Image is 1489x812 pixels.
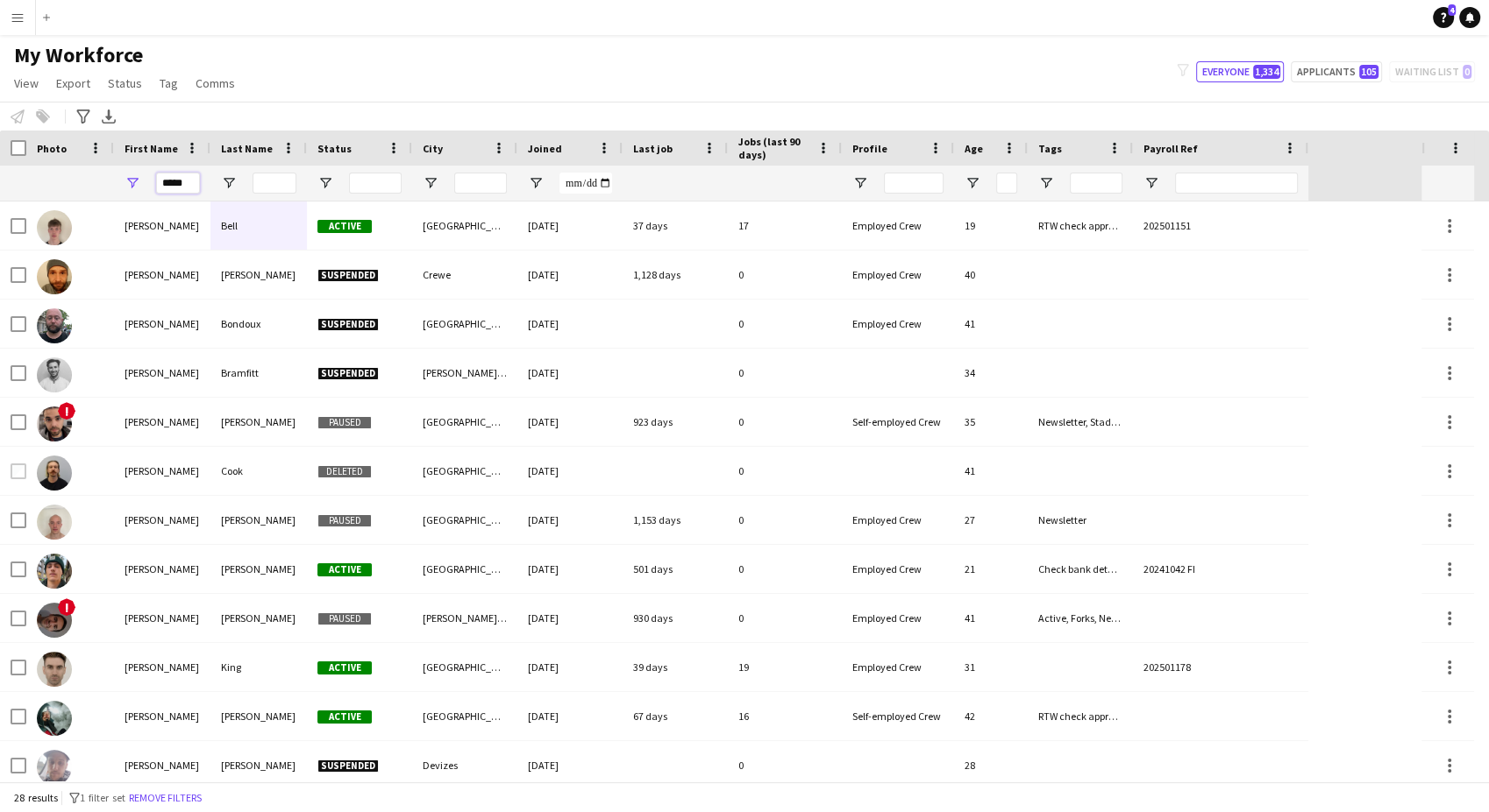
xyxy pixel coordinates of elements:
div: Devizes [412,741,517,789]
div: Self-employed Crew [842,398,954,446]
span: 202501178 [1143,660,1191,674]
div: 0 [728,447,842,495]
button: Remove filters [125,788,205,808]
div: 501 days [623,545,728,593]
span: Photo [37,142,67,155]
input: Payroll Ref Filter Input [1175,173,1298,194]
div: [PERSON_NAME] [114,447,210,495]
span: Suspended [317,367,379,380]
div: Employed Crew [842,545,954,593]
img: Daniel Bennion [37,259,72,294]
input: First Name Filter Input [156,173,200,194]
div: Bondoux [210,300,307,348]
div: [DATE] [517,398,623,446]
div: [GEOGRAPHIC_DATA] [412,643,517,691]
span: First Name [125,142,178,155]
span: Tag [160,75,178,91]
div: 0 [728,594,842,642]
span: Active [317,220,372,233]
button: Everyone1,334 [1196,61,1284,82]
img: Daniel Murray [37,750,72,785]
div: [DATE] [517,741,623,789]
div: [DATE] [517,496,623,544]
span: View [14,75,39,91]
div: Employed Crew [842,594,954,642]
span: Paused [317,416,372,429]
span: Active [317,563,372,576]
span: Payroll Ref [1143,142,1198,155]
div: [PERSON_NAME] [210,398,307,446]
div: 0 [728,398,842,446]
img: Daniel Bondoux [37,308,72,343]
span: Export [56,75,90,91]
div: [PERSON_NAME] [114,251,210,299]
div: [PERSON_NAME] [114,201,210,250]
button: Open Filter Menu [317,175,333,191]
div: [PERSON_NAME] [210,594,307,642]
div: [PERSON_NAME] [114,349,210,397]
div: [PERSON_NAME] [210,741,307,789]
div: 34 [954,349,1028,397]
div: [DATE] [517,594,623,642]
div: 27 [954,496,1028,544]
div: 19 [954,201,1028,250]
span: Age [965,142,983,155]
div: 923 days [623,398,728,446]
div: 0 [728,545,842,593]
span: Jobs (last 90 days) [738,135,810,161]
div: [PERSON_NAME] [210,496,307,544]
div: 17 [728,201,842,250]
img: Daniel Bell [37,210,72,245]
a: Status [101,72,149,95]
div: 0 [728,741,842,789]
div: Cook [210,447,307,495]
div: Bramfitt [210,349,307,397]
div: 41 [954,447,1028,495]
div: [PERSON_NAME] [210,251,307,299]
div: [PERSON_NAME] [114,741,210,789]
div: 28 [954,741,1028,789]
div: 1,153 days [623,496,728,544]
span: 1,334 [1253,65,1280,79]
span: City [423,142,443,155]
button: Open Filter Menu [221,175,237,191]
div: 42 [954,692,1028,740]
span: ! [58,598,75,616]
div: [GEOGRAPHIC_DATA] [412,692,517,740]
img: Daniel Bramfitt [37,357,72,392]
button: Applicants105 [1291,61,1382,82]
span: Active [317,661,372,674]
span: Status [108,75,142,91]
div: [PERSON_NAME] [114,545,210,593]
input: City Filter Input [454,173,507,194]
div: [DATE] [517,447,623,495]
img: Daniel Lynch [37,701,72,736]
div: 39 days [623,643,728,691]
input: Last Name Filter Input [253,173,296,194]
div: [GEOGRAPHIC_DATA] [412,201,517,250]
div: [PERSON_NAME] [114,594,210,642]
input: Tags Filter Input [1070,173,1122,194]
span: 202501151 [1143,219,1191,232]
div: [DATE] [517,300,623,348]
button: Open Filter Menu [852,175,868,191]
img: Daniel Davies [37,505,72,540]
div: [GEOGRAPHIC_DATA] [412,447,517,495]
span: Last Name [221,142,273,155]
a: View [7,72,46,95]
img: Daniel Cook [37,455,72,491]
div: 0 [728,251,842,299]
div: 0 [728,349,842,397]
span: 105 [1359,65,1379,79]
div: 41 [954,300,1028,348]
div: Newsletter [1028,496,1133,544]
a: 4 [1433,7,1454,28]
input: Joined Filter Input [559,173,612,194]
div: [PERSON_NAME] [210,692,307,740]
div: Employed Crew [842,643,954,691]
app-action-btn: Export XLSX [98,106,119,127]
div: King [210,643,307,691]
div: [GEOGRAPHIC_DATA] [412,545,517,593]
span: 4 [1448,4,1456,16]
div: [DATE] [517,251,623,299]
